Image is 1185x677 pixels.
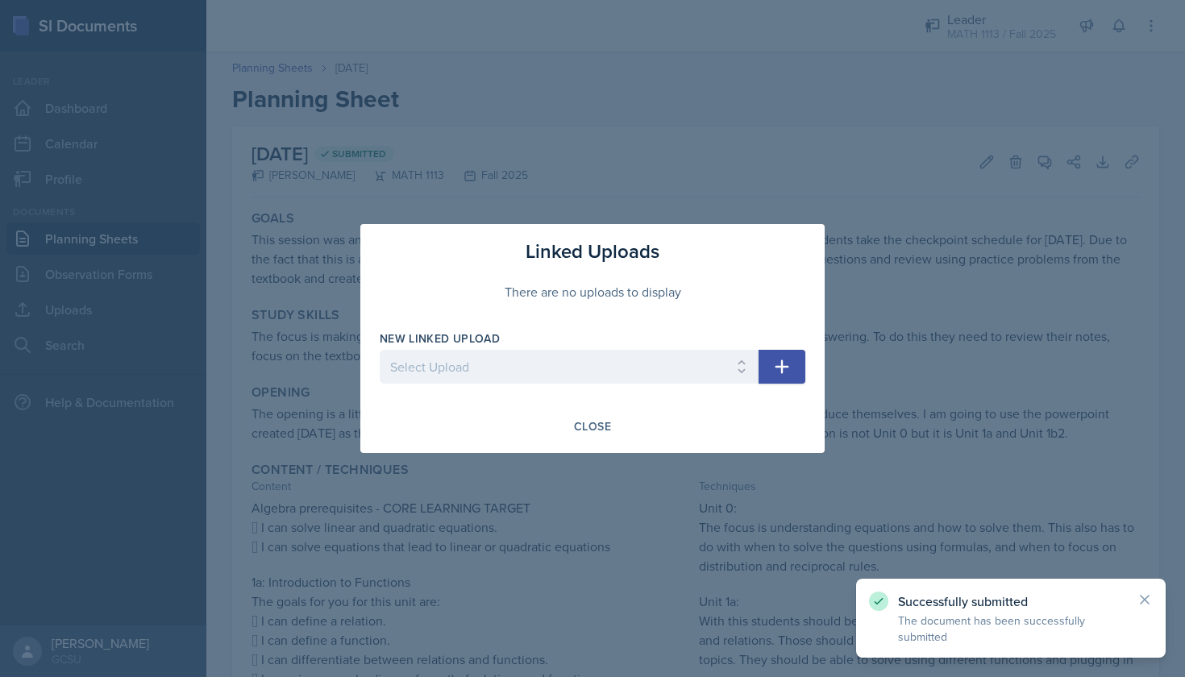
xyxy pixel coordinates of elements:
p: The document has been successfully submitted [898,613,1124,645]
div: Close [574,420,611,433]
div: There are no uploads to display [380,266,805,318]
p: Successfully submitted [898,593,1124,609]
h3: Linked Uploads [526,237,659,266]
label: New Linked Upload [380,330,500,347]
button: Close [563,413,622,440]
